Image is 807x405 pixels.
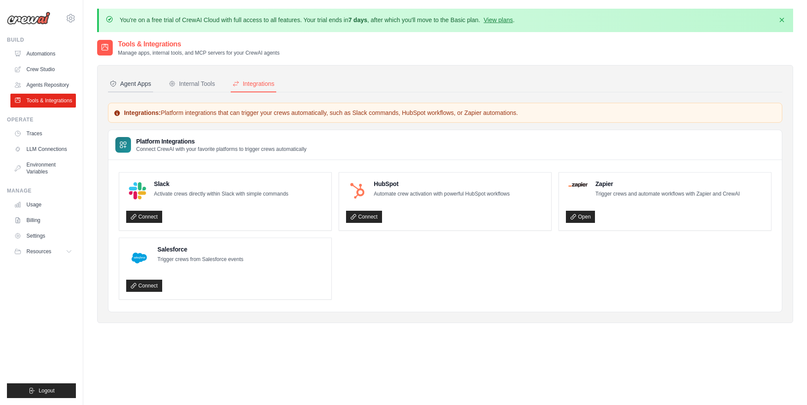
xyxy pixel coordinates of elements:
[126,280,162,292] a: Connect
[595,180,740,188] h4: Zapier
[108,76,153,92] button: Agent Apps
[7,116,76,123] div: Operate
[231,76,276,92] button: Integrations
[10,198,76,212] a: Usage
[129,248,150,268] img: Salesforce Logo
[136,146,307,153] p: Connect CrewAI with your favorite platforms to trigger crews automatically
[154,180,288,188] h4: Slack
[126,211,162,223] a: Connect
[10,142,76,156] a: LLM Connections
[346,211,382,223] a: Connect
[10,94,76,108] a: Tools & Integrations
[118,39,280,49] h2: Tools & Integrations
[10,213,76,227] a: Billing
[7,187,76,194] div: Manage
[10,127,76,140] a: Traces
[136,137,307,146] h3: Platform Integrations
[167,76,217,92] button: Internal Tools
[10,78,76,92] a: Agents Repository
[568,182,588,187] img: Zapier Logo
[114,108,777,117] p: Platform integrations that can trigger your crews automatically, such as Slack commands, HubSpot ...
[10,158,76,179] a: Environment Variables
[129,182,146,199] img: Slack Logo
[26,248,51,255] span: Resources
[7,36,76,43] div: Build
[120,16,515,24] p: You're on a free trial of CrewAI Cloud with full access to all features. Your trial ends in , aft...
[232,79,274,88] div: Integrations
[118,49,280,56] p: Manage apps, internal tools, and MCP servers for your CrewAI agents
[157,255,243,264] p: Trigger crews from Salesforce events
[348,16,367,23] strong: 7 days
[7,12,50,25] img: Logo
[374,190,510,199] p: Automate crew activation with powerful HubSpot workflows
[157,245,243,254] h4: Salesforce
[566,211,595,223] a: Open
[39,387,55,394] span: Logout
[374,180,510,188] h4: HubSpot
[10,245,76,258] button: Resources
[154,190,288,199] p: Activate crews directly within Slack with simple commands
[484,16,513,23] a: View plans
[110,79,151,88] div: Agent Apps
[124,109,161,116] strong: Integrations:
[349,182,366,199] img: HubSpot Logo
[7,383,76,398] button: Logout
[10,62,76,76] a: Crew Studio
[10,229,76,243] a: Settings
[10,47,76,61] a: Automations
[595,190,740,199] p: Trigger crews and automate workflows with Zapier and CrewAI
[169,79,215,88] div: Internal Tools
